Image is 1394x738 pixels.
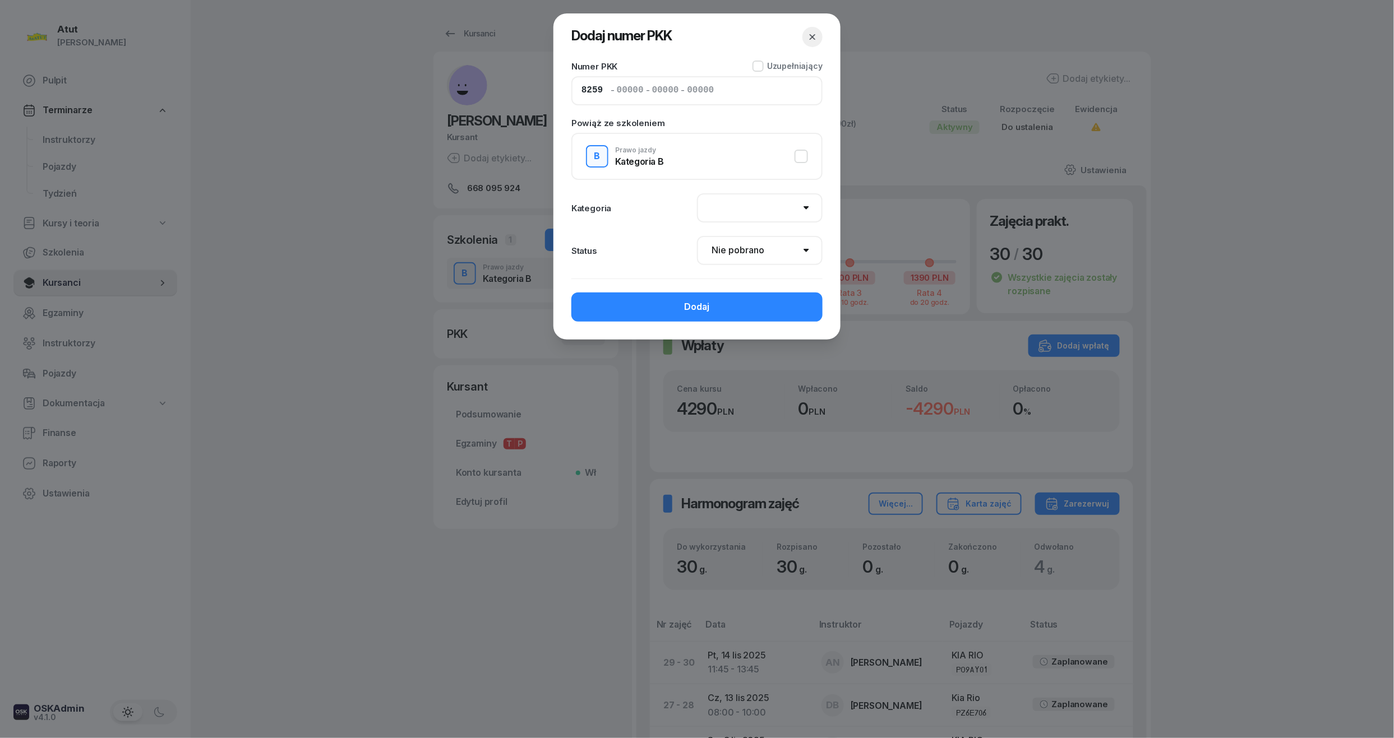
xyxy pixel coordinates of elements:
div: B [590,147,605,166]
span: - [681,83,685,98]
input: 00000 [581,83,608,98]
button: Dodaj [571,293,823,322]
button: B [586,145,608,168]
span: Uzupełniający [767,61,823,71]
button: BPrawo jazdyKategoria B [586,145,808,168]
input: 00000 [687,83,714,98]
span: - [646,83,650,98]
div: Kategoria B [615,157,664,166]
div: Prawo jazdy [615,147,664,154]
h2: Dodaj numer PKK [571,27,672,47]
input: 00000 [617,83,644,98]
input: 00000 [652,83,679,98]
span: - [611,83,615,98]
div: Dodaj [685,300,710,314]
